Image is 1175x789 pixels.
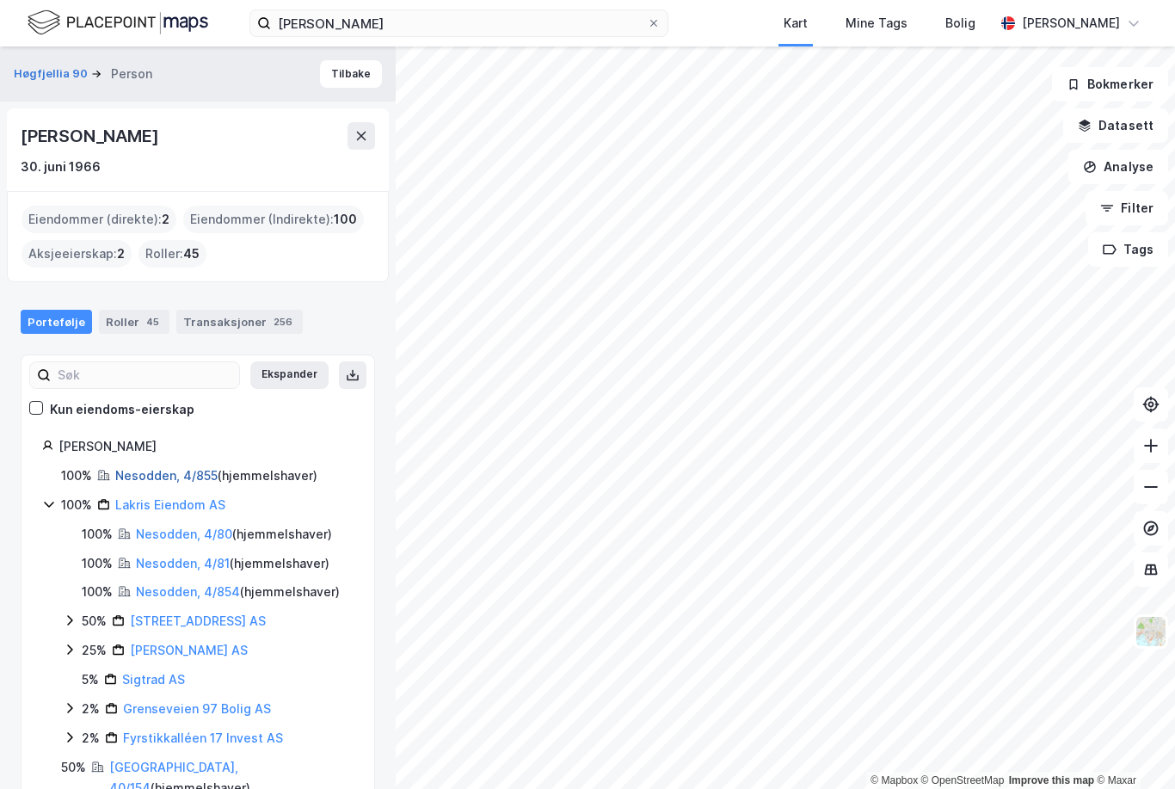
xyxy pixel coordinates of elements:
[250,361,329,389] button: Ekspander
[61,495,92,515] div: 100%
[1088,232,1168,267] button: Tags
[945,13,975,34] div: Bolig
[1089,706,1175,789] div: Kontrollprogram for chat
[870,774,918,786] a: Mapbox
[136,527,232,541] a: Nesodden, 4/80
[183,243,200,264] span: 45
[28,8,208,38] img: logo.f888ab2527a4732fd821a326f86c7f29.svg
[183,206,364,233] div: Eiendommer (Indirekte) :
[115,497,225,512] a: Lakris Eiendom AS
[136,556,230,570] a: Nesodden, 4/81
[784,13,808,34] div: Kart
[334,209,357,230] span: 100
[58,436,354,457] div: [PERSON_NAME]
[130,613,266,628] a: [STREET_ADDRESS] AS
[21,310,92,334] div: Portefølje
[82,524,113,545] div: 100%
[115,465,317,486] div: ( hjemmelshaver )
[138,240,206,268] div: Roller :
[143,313,163,330] div: 45
[21,157,101,177] div: 30. juni 1966
[136,584,240,599] a: Nesodden, 4/854
[176,310,303,334] div: Transaksjoner
[82,669,99,690] div: 5%
[136,524,332,545] div: ( hjemmelshaver )
[320,60,382,88] button: Tilbake
[22,206,176,233] div: Eiendommer (direkte) :
[1009,774,1094,786] a: Improve this map
[61,757,86,778] div: 50%
[82,582,113,602] div: 100%
[1022,13,1120,34] div: [PERSON_NAME]
[22,240,132,268] div: Aksjeeierskap :
[61,465,92,486] div: 100%
[82,728,100,749] div: 2%
[1052,67,1168,102] button: Bokmerker
[123,701,271,716] a: Grenseveien 97 Bolig AS
[14,65,91,83] button: Høgfjellia 90
[1135,615,1167,648] img: Z
[82,553,113,574] div: 100%
[99,310,169,334] div: Roller
[82,699,100,719] div: 2%
[136,582,340,602] div: ( hjemmelshaver )
[846,13,907,34] div: Mine Tags
[117,243,125,264] span: 2
[130,643,248,657] a: [PERSON_NAME] AS
[1068,150,1168,184] button: Analyse
[51,362,239,388] input: Søk
[921,774,1005,786] a: OpenStreetMap
[21,122,162,150] div: [PERSON_NAME]
[122,672,185,687] a: Sigtrad AS
[82,611,107,632] div: 50%
[136,553,329,574] div: ( hjemmelshaver )
[115,468,218,483] a: Nesodden, 4/855
[270,313,296,330] div: 256
[1063,108,1168,143] button: Datasett
[111,64,152,84] div: Person
[1089,706,1175,789] iframe: Chat Widget
[271,10,647,36] input: Søk på adresse, matrikkel, gårdeiere, leietakere eller personer
[123,730,283,745] a: Fyrstikkalléen 17 Invest AS
[50,399,194,420] div: Kun eiendoms-eierskap
[162,209,169,230] span: 2
[82,640,107,661] div: 25%
[1086,191,1168,225] button: Filter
